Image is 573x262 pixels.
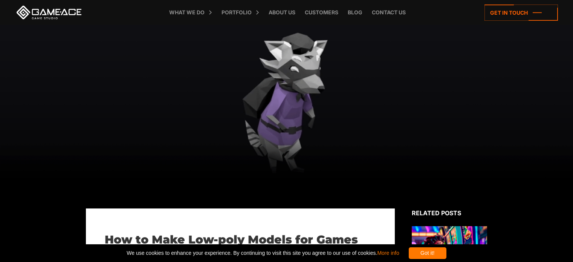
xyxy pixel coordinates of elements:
span: We use cookies to enhance your experience. By continuing to visit this site you agree to our use ... [127,247,399,259]
a: More info [377,250,399,256]
a: Get in touch [484,5,558,21]
div: Related posts [412,208,487,218]
div: Got it! [409,247,446,259]
h1: How to Make Low-poly Models for Games [105,233,376,247]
